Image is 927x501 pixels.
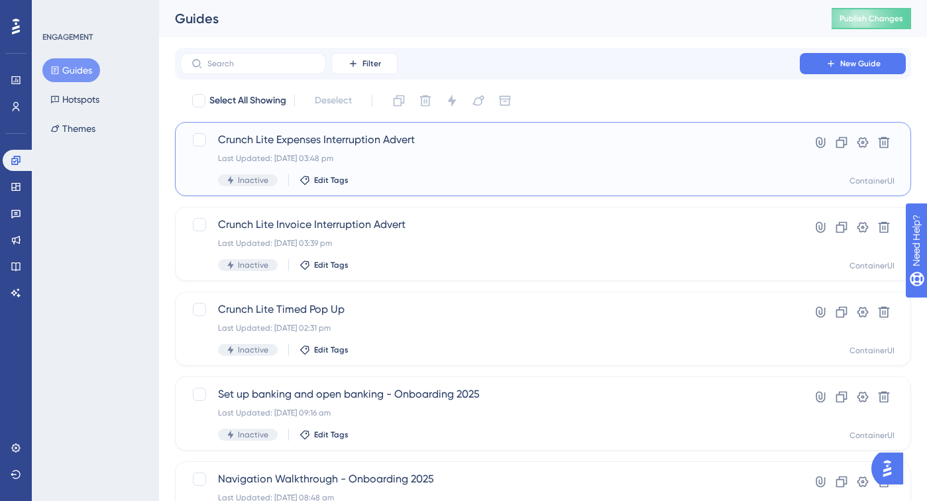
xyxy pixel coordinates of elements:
[218,217,762,233] span: Crunch Lite Invoice Interruption Advert
[31,3,83,19] span: Need Help?
[362,58,381,69] span: Filter
[300,175,349,186] button: Edit Tags
[218,408,762,418] div: Last Updated: [DATE] 09:16 am
[238,429,268,440] span: Inactive
[238,260,268,270] span: Inactive
[218,386,762,402] span: Set up banking and open banking - Onboarding 2025
[300,429,349,440] button: Edit Tags
[800,53,906,74] button: New Guide
[42,32,93,42] div: ENGAGEMENT
[314,260,349,270] span: Edit Tags
[238,345,268,355] span: Inactive
[42,87,107,111] button: Hotspots
[314,345,349,355] span: Edit Tags
[218,153,762,164] div: Last Updated: [DATE] 03:48 pm
[218,471,762,487] span: Navigation Walkthrough - Onboarding 2025
[218,132,762,148] span: Crunch Lite Expenses Interruption Advert
[832,8,911,29] button: Publish Changes
[871,449,911,488] iframe: UserGuiding AI Assistant Launcher
[175,9,798,28] div: Guides
[314,175,349,186] span: Edit Tags
[218,238,762,249] div: Last Updated: [DATE] 03:39 pm
[840,58,881,69] span: New Guide
[849,260,895,271] div: ContainerUI
[300,345,349,355] button: Edit Tags
[218,323,762,333] div: Last Updated: [DATE] 02:31 pm
[42,117,103,140] button: Themes
[300,260,349,270] button: Edit Tags
[303,89,364,113] button: Deselect
[238,175,268,186] span: Inactive
[218,302,762,317] span: Crunch Lite Timed Pop Up
[207,59,315,68] input: Search
[315,93,352,109] span: Deselect
[840,13,903,24] span: Publish Changes
[849,345,895,356] div: ContainerUI
[849,176,895,186] div: ContainerUI
[331,53,398,74] button: Filter
[209,93,286,109] span: Select All Showing
[42,58,100,82] button: Guides
[314,429,349,440] span: Edit Tags
[849,430,895,441] div: ContainerUI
